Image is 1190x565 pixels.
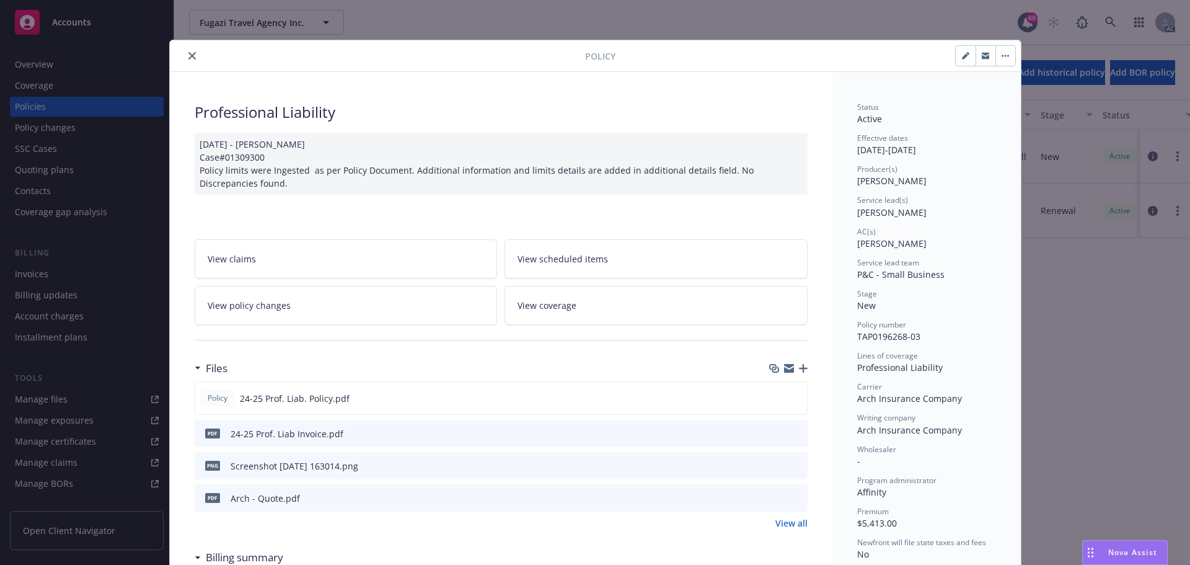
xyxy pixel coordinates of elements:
[505,286,808,325] a: View coverage
[857,102,879,112] span: Status
[775,517,808,530] a: View all
[857,207,927,218] span: [PERSON_NAME]
[206,360,227,376] h3: Files
[857,195,908,205] span: Service lead(s)
[791,460,803,473] button: preview file
[231,427,343,440] div: 24-25 Prof. Liab Invoice.pdf
[857,444,896,455] span: Wholesaler
[857,393,962,404] span: Arch Insurance Company
[857,350,918,361] span: Lines of coverage
[857,362,943,373] span: Professional Liability
[1082,540,1168,565] button: Nova Assist
[857,175,927,187] span: [PERSON_NAME]
[857,537,986,548] span: Newfront will file state taxes and fees
[857,381,882,392] span: Carrier
[791,392,802,405] button: preview file
[205,393,230,404] span: Policy
[195,360,227,376] div: Files
[857,319,906,330] span: Policy number
[857,455,860,467] span: -
[772,427,782,440] button: download file
[205,493,220,502] span: pdf
[205,429,220,438] span: pdf
[857,288,877,299] span: Stage
[857,517,897,529] span: $5,413.00
[857,300,876,311] span: New
[857,475,937,486] span: Program administrator
[857,548,869,560] span: No
[195,102,808,123] div: Professional Liability
[857,226,876,237] span: AC(s)
[185,48,200,63] button: close
[857,424,962,436] span: Arch Insurance Company
[791,492,803,505] button: preview file
[518,299,576,312] span: View coverage
[857,238,927,249] span: [PERSON_NAME]
[205,461,220,470] span: png
[772,492,782,505] button: download file
[857,164,897,174] span: Producer(s)
[772,460,782,473] button: download file
[1083,541,1098,564] div: Drag to move
[857,506,889,517] span: Premium
[857,412,915,423] span: Writing company
[771,392,781,405] button: download file
[208,252,256,265] span: View claims
[208,299,291,312] span: View policy changes
[195,286,498,325] a: View policy changes
[1108,547,1157,558] span: Nova Assist
[857,486,886,498] span: Affinity
[857,113,882,125] span: Active
[857,257,919,268] span: Service lead team
[857,133,996,156] div: [DATE] - [DATE]
[857,269,945,280] span: P&C - Small Business
[195,239,498,278] a: View claims
[857,133,908,143] span: Effective dates
[231,492,300,505] div: Arch - Quote.pdf
[518,252,608,265] span: View scheduled items
[857,331,920,342] span: TAP0196268-03
[505,239,808,278] a: View scheduled items
[585,50,615,63] span: Policy
[791,427,803,440] button: preview file
[231,460,358,473] div: Screenshot [DATE] 163014.png
[240,392,350,405] span: 24-25 Prof. Liab. Policy.pdf
[195,133,808,195] div: [DATE] - [PERSON_NAME] Case#01309300 Policy limits were Ingested as per Policy Document. Addition...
